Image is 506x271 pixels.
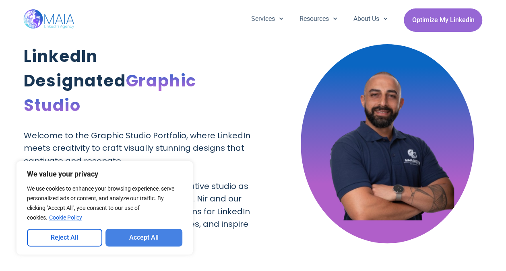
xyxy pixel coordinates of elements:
span: Optimize My Linkedin [412,12,474,28]
p: We value your privacy [27,169,182,179]
a: Services [243,8,291,29]
h1: LinkedIn Designated [24,44,256,118]
a: Optimize My Linkedin [404,8,482,32]
nav: Menu [243,8,396,29]
a: About Us [345,8,396,29]
a: Resources [291,8,345,29]
div: We value your privacy [16,161,193,255]
button: Accept All [105,229,183,246]
a: Cookie Policy [49,214,83,221]
p: We use cookies to enhance your browsing experience, serve personalized ads or content, and analyz... [27,184,182,222]
p: Welcome to the Graphic Studio Portfolio, where LinkedIn meets creativity to craft visually stunni... [24,129,256,243]
button: Reject All [27,229,102,246]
